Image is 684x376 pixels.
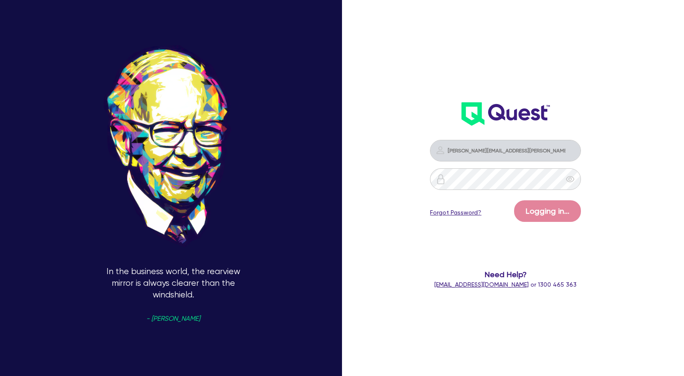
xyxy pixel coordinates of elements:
img: icon-password [435,145,446,155]
span: eye [566,175,574,183]
span: - [PERSON_NAME] [146,316,200,322]
button: Logging in... [514,200,581,222]
input: Email address [430,140,581,161]
span: or 1300 465 363 [434,281,577,288]
a: [EMAIL_ADDRESS][DOMAIN_NAME] [434,281,529,288]
span: Need Help? [416,269,595,280]
img: icon-password [436,174,446,184]
img: wH2k97JdezQIQAAAABJRU5ErkJggg== [461,102,550,126]
a: Forgot Password? [430,208,481,217]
